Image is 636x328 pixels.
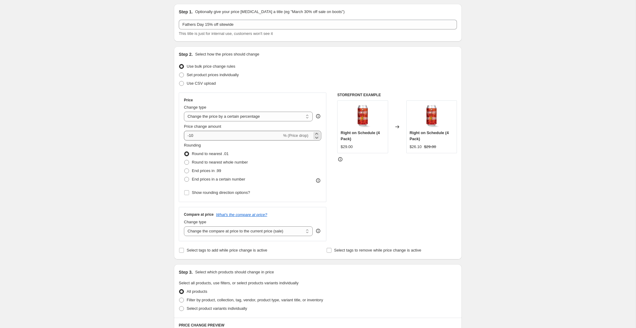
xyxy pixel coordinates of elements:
[187,248,267,252] span: Select tags to add while price change is active
[184,105,206,110] span: Change type
[184,143,201,147] span: Rounding
[351,104,375,128] img: right-on-schedule-with-shadow_729dff5a-9f75-4ccf-9f1a-9d1ab96cd903_80x.png
[341,130,380,141] span: Right on Schedule (4 Pack)
[283,133,308,138] span: % (Price drop)
[195,51,259,57] p: Select how the prices should change
[192,190,250,195] span: Show rounding direction options?
[410,144,422,150] div: $26.10
[179,51,193,57] h2: Step 2.
[424,144,436,150] strike: $29.00
[192,151,228,156] span: Round to nearest .01
[192,160,248,164] span: Round to nearest whole number
[334,248,421,252] span: Select tags to remove while price change is active
[410,130,449,141] span: Right on Schedule (4 Pack)
[216,212,267,217] button: What's the compare at price?
[315,228,321,234] div: help
[179,269,193,275] h2: Step 3.
[184,220,206,224] span: Change type
[187,81,216,86] span: Use CSV upload
[187,73,239,77] span: Set product prices individually
[192,177,245,181] span: End prices in a certain number
[179,20,457,29] input: 30% off holiday sale
[179,31,273,36] span: This title is just for internal use, customers won't see it
[195,269,274,275] p: Select which products should change in price
[315,113,321,119] div: help
[179,323,457,328] h6: PRICE CHANGE PREVIEW
[179,281,298,285] span: Select all products, use filters, or select products variants individually
[187,298,323,302] span: Filter by product, collection, tag, vendor, product type, variant title, or inventory
[184,124,221,129] span: Price change amount
[419,104,444,128] img: right-on-schedule-with-shadow_729dff5a-9f75-4ccf-9f1a-9d1ab96cd903_80x.png
[187,289,207,294] span: All products
[184,212,214,217] h3: Compare at price
[195,9,345,15] p: Optionally give your price [MEDICAL_DATA] a title (eg "March 30% off sale on boots")
[192,168,221,173] span: End prices in .99
[187,64,235,69] span: Use bulk price change rules
[337,93,457,97] h6: STOREFRONT EXAMPLE
[179,9,193,15] h2: Step 1.
[341,144,353,150] div: $29.00
[184,98,193,103] h3: Price
[184,131,282,140] input: -15
[187,306,247,311] span: Select product variants individually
